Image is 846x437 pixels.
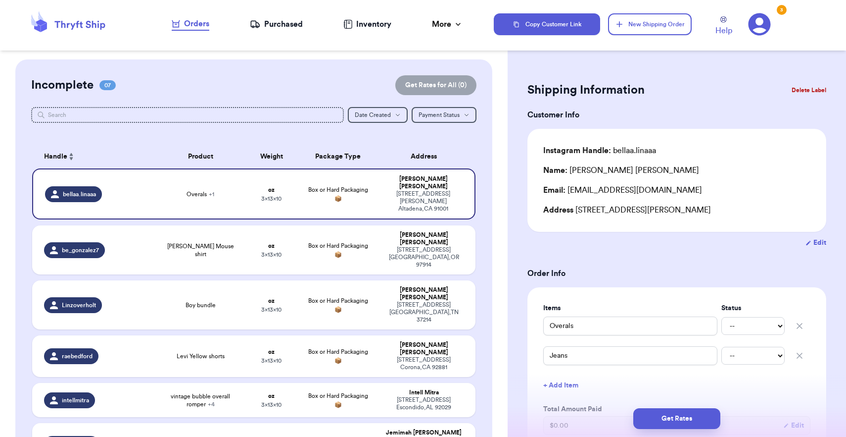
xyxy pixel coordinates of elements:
[187,190,214,198] span: Overals
[67,151,75,163] button: Sort ascending
[384,341,464,356] div: [PERSON_NAME] [PERSON_NAME]
[543,164,699,176] div: [PERSON_NAME] [PERSON_NAME]
[419,112,460,118] span: Payment Status
[261,307,282,313] span: 3 x 13 x 10
[268,349,275,355] strong: oz
[162,242,239,258] span: [PERSON_NAME] Mouse shirt
[527,268,826,279] h3: Order Info
[62,352,93,360] span: raebedford
[208,401,215,407] span: + 4
[527,82,645,98] h2: Shipping Information
[543,147,611,155] span: Instagram Handle:
[384,175,463,190] div: [PERSON_NAME] [PERSON_NAME]
[62,396,89,404] span: intellmitra
[62,246,99,254] span: be_gonzalez7
[298,145,378,168] th: Package Type
[177,352,225,360] span: Levi Yellow shorts
[308,349,368,364] span: Box or Hard Packaging 📦
[543,186,565,194] span: Email:
[432,18,463,30] div: More
[384,286,464,301] div: [PERSON_NAME] [PERSON_NAME]
[543,145,656,157] div: bellaa.linaaa
[245,145,298,168] th: Weight
[343,18,391,30] a: Inventory
[268,187,275,193] strong: oz
[31,77,94,93] h2: Incomplete
[395,75,476,95] button: Get Rates for All (0)
[715,25,732,37] span: Help
[378,145,475,168] th: Address
[777,5,787,15] div: 3
[494,13,601,35] button: Copy Customer Link
[384,356,464,371] div: [STREET_ADDRESS] Corona , CA 92881
[62,301,96,309] span: Linzoverholt
[543,303,717,313] label: Items
[348,107,408,123] button: Date Created
[543,206,573,214] span: Address
[543,184,810,196] div: [EMAIL_ADDRESS][DOMAIN_NAME]
[384,396,464,411] div: [STREET_ADDRESS] Escondido , AL 92029
[261,358,282,364] span: 3 x 13 x 10
[748,13,771,36] a: 3
[805,238,826,248] button: Edit
[715,16,732,37] a: Help
[788,79,830,101] button: Delete Label
[209,191,214,197] span: + 1
[308,243,368,258] span: Box or Hard Packaging 📦
[384,246,464,269] div: [STREET_ADDRESS] [GEOGRAPHIC_DATA] , OR 97914
[63,190,96,198] span: bellaa.linaaa
[31,107,344,123] input: Search
[384,301,464,324] div: [STREET_ADDRESS] [GEOGRAPHIC_DATA] , TN 37214
[99,80,116,90] span: 07
[261,402,282,408] span: 3 x 13 x 10
[633,408,720,429] button: Get Rates
[721,303,785,313] label: Status
[384,389,464,396] div: Intell Mitra
[261,196,282,202] span: 3 x 13 x 10
[186,301,216,309] span: Boy bundle
[250,18,303,30] a: Purchased
[355,112,391,118] span: Date Created
[308,298,368,313] span: Box or Hard Packaging 📦
[308,187,368,202] span: Box or Hard Packaging 📦
[156,145,245,168] th: Product
[44,152,67,162] span: Handle
[384,429,464,437] div: Jemimah [PERSON_NAME]
[384,190,463,213] div: [STREET_ADDRESS][PERSON_NAME] Altadena , CA 91001
[412,107,476,123] button: Payment Status
[268,393,275,399] strong: oz
[543,166,567,174] span: Name:
[268,243,275,249] strong: oz
[268,298,275,304] strong: oz
[543,204,810,216] div: [STREET_ADDRESS][PERSON_NAME]
[308,393,368,408] span: Box or Hard Packaging 📦
[172,18,209,30] div: Orders
[172,18,209,31] a: Orders
[384,231,464,246] div: [PERSON_NAME] [PERSON_NAME]
[608,13,691,35] button: New Shipping Order
[539,375,814,396] button: + Add Item
[162,392,239,408] span: vintage bubble overall romper
[527,109,826,121] h3: Customer Info
[261,252,282,258] span: 3 x 13 x 10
